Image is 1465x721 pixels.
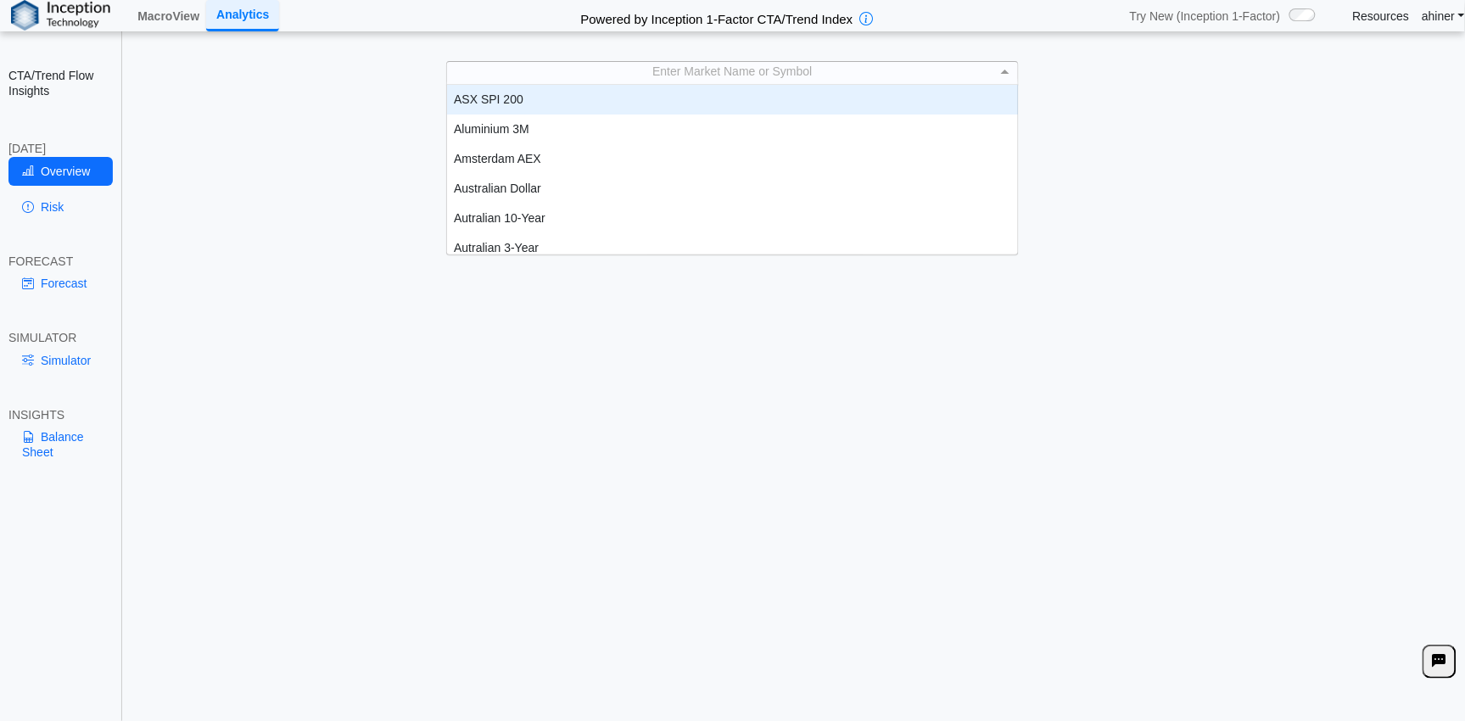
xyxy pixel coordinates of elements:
[447,204,1018,233] div: Autralian 10-Year
[8,254,113,269] div: FORECAST
[8,269,113,298] a: Forecast
[128,191,1461,208] h3: Please Select an Asset to Start
[8,407,113,422] div: INSIGHTS
[447,233,1018,263] div: Autralian 3-Year
[447,85,1018,115] div: ASX SPI 200
[447,61,1018,83] div: Enter Market Name or Symbol
[1130,8,1281,24] span: Try New (Inception 1-Factor)
[8,157,113,186] a: Overview
[131,2,206,31] a: MacroView
[8,422,113,467] a: Balance Sheet
[1423,8,1465,24] a: ahiner
[447,174,1018,204] div: Australian Dollar
[8,141,113,156] div: [DATE]
[447,115,1018,144] div: Aluminium 3M
[447,85,1018,254] div: grid
[131,129,1458,139] h5: Positioning data updated at previous day close; Price and Flow estimates updated intraday (15-min...
[1353,8,1410,24] a: Resources
[447,144,1018,174] div: Amsterdam AEX
[8,346,113,375] a: Simulator
[8,193,113,221] a: Risk
[8,68,113,98] h2: CTA/Trend Flow Insights
[574,4,860,28] h2: Powered by Inception 1-Factor CTA/Trend Index
[8,330,113,345] div: SIMULATOR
